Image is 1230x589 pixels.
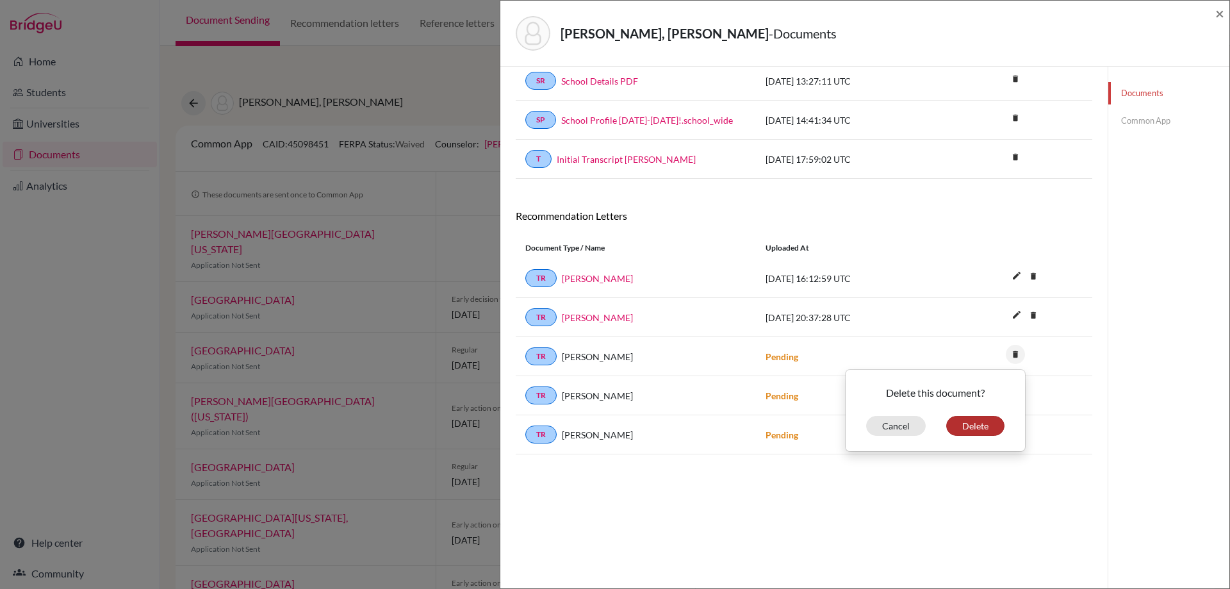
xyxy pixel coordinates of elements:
[1006,147,1025,167] i: delete
[756,74,948,88] div: [DATE] 13:27:11 UTC
[1024,308,1043,325] a: delete
[562,272,633,285] a: [PERSON_NAME]
[525,308,557,326] a: TR
[525,111,556,129] a: SP
[1024,267,1043,286] i: delete
[516,242,756,254] div: Document Type / Name
[1006,110,1025,128] a: delete
[866,416,926,436] button: Cancel
[525,269,557,287] a: TR
[766,390,798,401] strong: Pending
[1006,347,1025,364] a: delete
[525,386,557,404] a: TR
[1006,267,1028,286] button: edit
[1006,304,1027,325] i: edit
[766,429,798,440] strong: Pending
[1024,269,1043,286] a: delete
[562,350,633,363] span: [PERSON_NAME]
[561,113,733,127] a: School Profile [DATE]-[DATE]!.school_wide
[561,74,638,88] a: School Details PDF
[1006,149,1025,167] a: delete
[766,312,851,323] span: [DATE] 20:37:28 UTC
[516,210,1092,222] h6: Recommendation Letters
[525,150,552,168] a: T
[756,153,948,166] div: [DATE] 17:59:02 UTC
[525,72,556,90] a: SR
[557,153,696,166] a: Initial Transcript [PERSON_NAME]
[756,113,948,127] div: [DATE] 14:41:34 UTC
[1006,265,1027,286] i: edit
[845,369,1026,452] div: delete
[562,428,633,442] span: [PERSON_NAME]
[946,416,1004,436] button: Delete
[1006,69,1025,88] i: delete
[756,242,948,254] div: Uploaded at
[1215,4,1224,22] span: ×
[1024,306,1043,325] i: delete
[525,426,557,444] a: TR
[766,273,851,284] span: [DATE] 16:12:59 UTC
[1108,82,1229,104] a: Documents
[1108,110,1229,132] a: Common App
[1215,6,1224,21] button: Close
[1006,345,1025,364] i: delete
[525,347,557,365] a: TR
[1006,306,1028,326] button: edit
[562,389,633,402] span: [PERSON_NAME]
[1006,108,1025,128] i: delete
[766,351,798,362] strong: Pending
[769,26,837,41] span: - Documents
[1006,71,1025,88] a: delete
[856,385,1015,401] p: Delete this document?
[562,311,633,324] a: [PERSON_NAME]
[561,26,769,41] strong: [PERSON_NAME], [PERSON_NAME]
